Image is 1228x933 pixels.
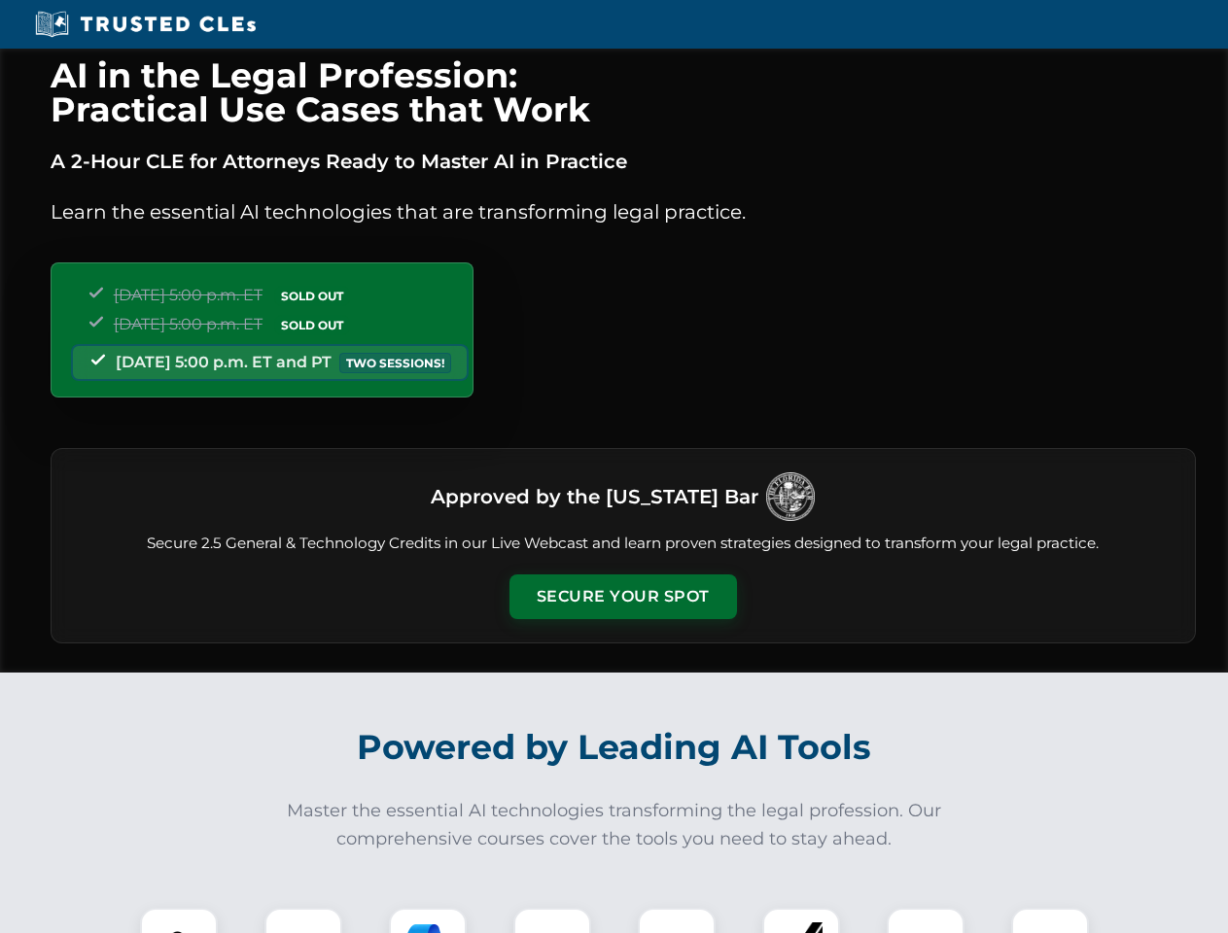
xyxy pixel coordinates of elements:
p: Learn the essential AI technologies that are transforming legal practice. [51,196,1196,227]
h1: AI in the Legal Profession: Practical Use Cases that Work [51,58,1196,126]
img: Logo [766,472,815,521]
span: SOLD OUT [274,286,350,306]
p: Master the essential AI technologies transforming the legal profession. Our comprehensive courses... [274,797,955,853]
span: [DATE] 5:00 p.m. ET [114,286,263,304]
p: Secure 2.5 General & Technology Credits in our Live Webcast and learn proven strategies designed ... [75,533,1172,555]
button: Secure Your Spot [509,574,737,619]
span: SOLD OUT [274,315,350,335]
img: Trusted CLEs [29,10,262,39]
p: A 2-Hour CLE for Attorneys Ready to Master AI in Practice [51,146,1196,177]
h2: Powered by Leading AI Tools [76,713,1153,781]
span: [DATE] 5:00 p.m. ET [114,315,263,333]
h3: Approved by the [US_STATE] Bar [431,479,758,514]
